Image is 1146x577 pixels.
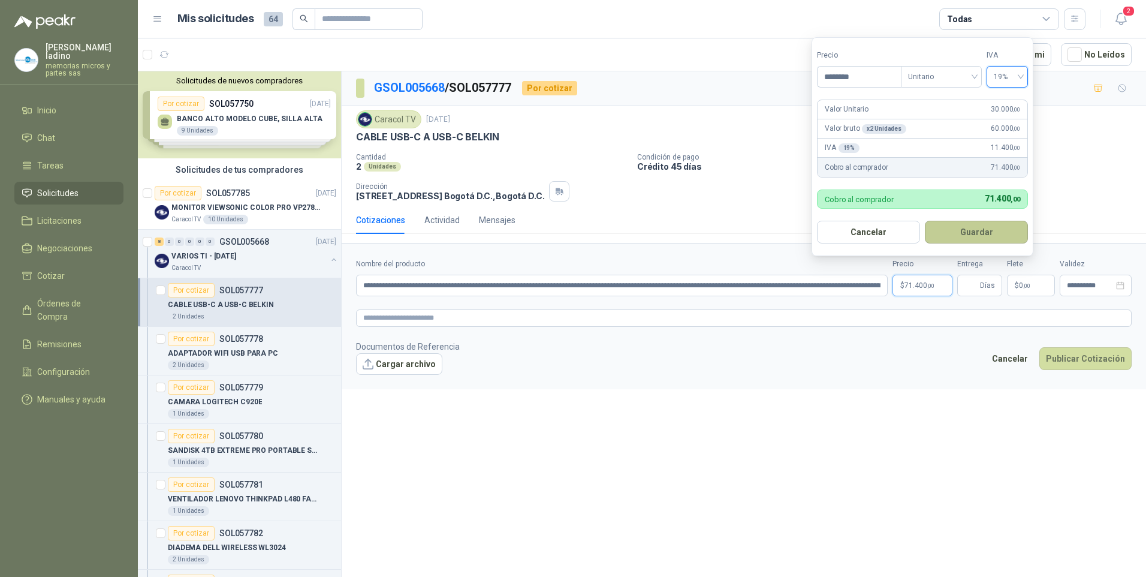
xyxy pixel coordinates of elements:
span: 71.400 [985,194,1020,203]
a: Negociaciones [14,237,123,260]
p: Valor bruto [825,123,906,134]
span: Cotizar [37,269,65,283]
p: 2 [356,161,361,172]
p: $71.400,00 [892,275,952,296]
span: 64 [264,12,283,26]
div: 2 Unidades [168,312,209,321]
div: Cotizaciones [356,214,405,227]
a: Inicio [14,99,123,122]
label: Precio [892,259,952,270]
div: Por cotizar [522,81,577,95]
p: [STREET_ADDRESS] Bogotá D.C. , Bogotá D.C. [356,191,544,201]
span: Remisiones [37,338,82,351]
label: Validez [1060,259,1132,270]
span: Órdenes de Compra [37,297,112,323]
div: 10 Unidades [203,215,248,224]
button: No Leídos [1061,43,1132,66]
p: Cobro al comprador [825,162,888,173]
label: Entrega [957,259,1002,270]
p: CABLE USB-C A USB-C BELKIN [168,299,274,311]
p: SANDISK 4TB EXTREME PRO PORTABLE SSD V2 [168,445,317,456]
label: IVA [987,50,1028,61]
span: 60.000 [991,123,1020,134]
div: 19 % [839,143,860,153]
span: ,00 [1023,283,1030,289]
span: Negociaciones [37,242,92,255]
p: / SOL057777 [374,79,512,97]
span: 11.400 [991,142,1020,154]
p: DIADEMA DELL WIRELESS WL3024 [168,542,286,554]
img: Company Logo [155,254,169,268]
p: MONITOR VIEWSONIC COLOR PRO VP2786-4K [171,202,321,214]
span: 71.400 [991,162,1020,173]
p: CAMARA LOGITECH C920E [168,396,262,408]
div: x 2 Unidades [862,124,906,134]
img: Company Logo [155,205,169,220]
p: $ 0,00 [1007,275,1055,296]
button: Publicar Cotización [1039,347,1132,370]
div: Por cotizar [168,429,215,443]
a: Solicitudes [14,182,123,205]
label: Nombre del producto [356,259,888,270]
span: ,00 [927,283,934,289]
div: Caracol TV [356,110,421,128]
p: VARIOS TI - [DATE] [171,251,236,262]
a: Por cotizarSOL057778ADAPTADOR WIFI USB PARA PC2 Unidades [138,327,341,375]
div: 0 [206,238,215,246]
p: Caracol TV [171,215,201,224]
p: SOL057780 [219,432,263,440]
p: Documentos de Referencia [356,340,460,353]
p: CABLE USB-C A USB-C BELKIN [356,131,499,143]
span: Licitaciones [37,214,82,227]
a: Por cotizarSOL057777CABLE USB-C A USB-C BELKIN2 Unidades [138,278,341,327]
span: 0 [1019,282,1030,289]
p: [DATE] [426,114,450,125]
span: Configuración [37,365,90,378]
p: IVA [825,142,860,154]
span: Solicitudes [37,187,79,200]
span: 19% [994,68,1021,86]
span: 30.000 [991,104,1020,115]
div: Mensajes [479,214,515,227]
p: Crédito 45 días [637,161,1141,172]
a: Por cotizarSOL057780SANDISK 4TB EXTREME PRO PORTABLE SSD V21 Unidades [138,424,341,473]
p: SOL057779 [219,383,263,392]
a: Por cotizarSOL057779CAMARA LOGITECH C920E1 Unidades [138,375,341,424]
p: SOL057778 [219,335,263,343]
div: 8 [155,238,164,246]
button: 2 [1110,8,1132,30]
p: SOL057785 [206,189,250,197]
p: memorias micros y partes sas [46,62,123,77]
div: 0 [195,238,204,246]
a: Configuración [14,360,123,383]
div: Por cotizar [168,477,215,492]
a: Cotizar [14,265,123,287]
span: ,00 [1013,145,1020,151]
div: Actividad [424,214,460,227]
label: Flete [1007,259,1055,270]
span: Días [980,275,995,296]
p: Cantidad [356,153,628,161]
p: GSOL005668 [219,238,269,246]
img: Company Logo [15,49,38,71]
div: 0 [175,238,184,246]
p: SOL057781 [219,480,263,489]
span: 2 [1122,5,1135,17]
div: Por cotizar [168,283,215,297]
img: Logo peakr [14,14,76,29]
span: Unitario [908,68,975,86]
div: 0 [165,238,174,246]
span: ,00 [1011,196,1020,203]
span: ,00 [1013,164,1020,171]
p: [PERSON_NAME] ladino [46,43,123,60]
button: Solicitudes de nuevos compradores [143,76,336,85]
p: VENTILADOR LENOVO THINKPAD L480 FAN1212 [168,494,317,505]
p: Cobro al comprador [825,196,894,203]
span: Chat [37,131,55,145]
a: Licitaciones [14,209,123,232]
a: Chat [14,127,123,149]
a: Por cotizarSOL057782DIADEMA DELL WIRELESS WL30242 Unidades [138,521,341,570]
div: 2 Unidades [168,360,209,370]
div: Todas [947,13,972,26]
a: GSOL005668 [374,80,445,95]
